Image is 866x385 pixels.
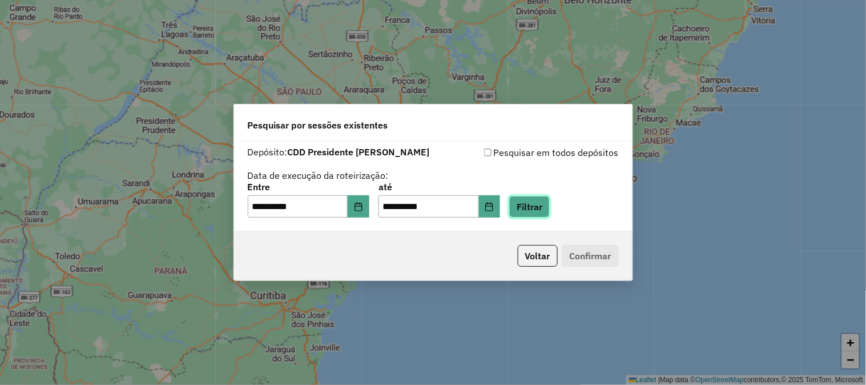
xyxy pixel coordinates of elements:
[378,180,500,194] label: até
[288,146,430,158] strong: CDD Presidente [PERSON_NAME]
[248,180,369,194] label: Entre
[479,195,501,218] button: Choose Date
[248,169,389,182] label: Data de execução da roteirização:
[509,196,550,218] button: Filtrar
[248,145,430,159] label: Depósito:
[518,245,558,267] button: Voltar
[248,118,388,132] span: Pesquisar por sessões existentes
[348,195,369,218] button: Choose Date
[433,146,619,159] div: Pesquisar em todos depósitos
